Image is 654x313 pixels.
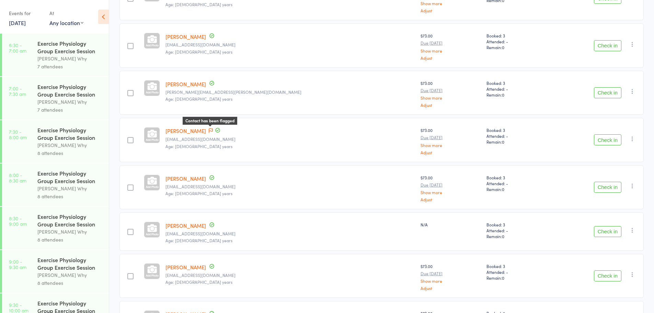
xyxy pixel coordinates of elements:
[165,143,232,149] span: Age: [DEMOGRAPHIC_DATA] years
[502,275,504,281] span: 0
[486,180,546,186] span: Attended: -
[165,222,206,229] a: [PERSON_NAME]
[486,38,546,44] span: Attended: -
[165,42,415,47] small: susangagen505@gmail.com
[421,279,481,283] a: Show more
[421,48,481,53] a: Show more
[486,44,546,50] span: Remain:
[594,226,621,237] button: Check in
[486,80,546,86] span: Booked: 3
[9,86,26,97] time: 7:00 - 7:30 am
[421,56,481,60] a: Adjust
[49,8,83,19] div: At
[9,215,27,226] time: 8:30 - 9:00 am
[165,273,415,278] small: vanderwielsydney@gmail.com
[37,192,103,200] div: 8 attendees
[486,133,546,139] span: Attended: -
[421,222,481,227] div: N/A
[2,164,109,206] a: 8:00 -8:30 amExercise Physiology Group Exercise Session[PERSON_NAME] Why8 attendees
[421,263,481,290] div: $73.00
[37,256,103,271] div: Exercise Physiology Group Exercise Session
[486,175,546,180] span: Booked: 3
[9,129,27,140] time: 7:30 - 8:00 am
[421,127,481,154] div: $73.00
[421,150,481,155] a: Adjust
[9,172,26,183] time: 8:00 - 8:30 am
[486,33,546,38] span: Booked: 3
[165,1,232,7] span: Age: [DEMOGRAPHIC_DATA] years
[37,126,103,141] div: Exercise Physiology Group Exercise Session
[486,127,546,133] span: Booked: 3
[37,63,103,70] div: 7 attendees
[2,34,109,76] a: 6:30 -7:00 amExercise Physiology Group Exercise Session[PERSON_NAME] Why7 attendees
[486,92,546,98] span: Remain:
[165,231,415,236] small: emelitamckeough@gmail.com
[37,185,103,192] div: [PERSON_NAME] Why
[486,186,546,192] span: Remain:
[421,286,481,290] a: Adjust
[486,227,546,233] span: Attended: -
[37,213,103,228] div: Exercise Physiology Group Exercise Session
[421,190,481,194] a: Show more
[165,80,206,88] a: [PERSON_NAME]
[594,134,621,145] button: Check in
[37,106,103,114] div: 7 attendees
[183,117,237,125] div: Contact has been flagged
[421,80,481,107] div: $73.00
[165,90,415,94] small: harold.hanlen@icloud.com
[49,19,83,26] div: Any location
[2,207,109,249] a: 8:30 -9:00 amExercise Physiology Group Exercise Session[PERSON_NAME] Why8 attendees
[502,139,504,145] span: 0
[594,182,621,193] button: Check in
[165,190,232,196] span: Age: [DEMOGRAPHIC_DATA] years
[594,87,621,98] button: Check in
[502,44,504,50] span: 0
[502,186,504,192] span: 0
[165,184,415,189] small: jaymac054@gmail.com
[2,250,109,293] a: 9:00 -9:30 amExercise Physiology Group Exercise Session[PERSON_NAME] Why8 attendees
[2,77,109,120] a: 7:00 -7:30 amExercise Physiology Group Exercise Session[PERSON_NAME] Why7 attendees
[204,116,229,124] div: Up to date
[421,88,481,93] small: Due [DATE]
[486,222,546,227] span: Booked: 3
[502,233,504,239] span: 0
[37,149,103,157] div: 8 attendees
[37,279,103,287] div: 8 attendees
[9,259,26,270] time: 9:00 - 9:30 am
[37,228,103,236] div: [PERSON_NAME] Why
[165,127,206,134] a: [PERSON_NAME]
[165,33,206,40] a: [PERSON_NAME]
[165,175,206,182] a: [PERSON_NAME]
[594,270,621,281] button: Check in
[421,33,481,60] div: $73.00
[486,139,546,145] span: Remain:
[37,55,103,63] div: [PERSON_NAME] Why
[37,83,103,98] div: Exercise Physiology Group Exercise Session
[37,271,103,279] div: [PERSON_NAME] Why
[165,49,232,55] span: Age: [DEMOGRAPHIC_DATA] years
[37,40,103,55] div: Exercise Physiology Group Exercise Session
[9,42,26,53] time: 6:30 - 7:00 am
[165,96,232,102] span: Age: [DEMOGRAPHIC_DATA] years
[2,120,109,163] a: 7:30 -8:00 amExercise Physiology Group Exercise Session[PERSON_NAME] Why8 attendees
[421,182,481,187] small: Due [DATE]
[165,237,232,243] span: Age: [DEMOGRAPHIC_DATA] years
[9,19,26,26] a: [DATE]
[9,302,28,313] time: 9:30 - 10:00 am
[486,233,546,239] span: Remain:
[421,1,481,5] a: Show more
[421,41,481,45] small: Due [DATE]
[37,169,103,185] div: Exercise Physiology Group Exercise Session
[9,8,43,19] div: Events for
[502,92,504,98] span: 0
[486,263,546,269] span: Booked: 3
[165,137,415,142] small: jenharrison5362@gmail.com
[421,8,481,13] a: Adjust
[421,271,481,276] small: Due [DATE]
[421,143,481,147] a: Show more
[165,264,206,271] a: [PERSON_NAME]
[421,135,481,140] small: Due [DATE]
[421,175,481,202] div: $73.00
[37,141,103,149] div: [PERSON_NAME] Why
[37,236,103,244] div: 8 attendees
